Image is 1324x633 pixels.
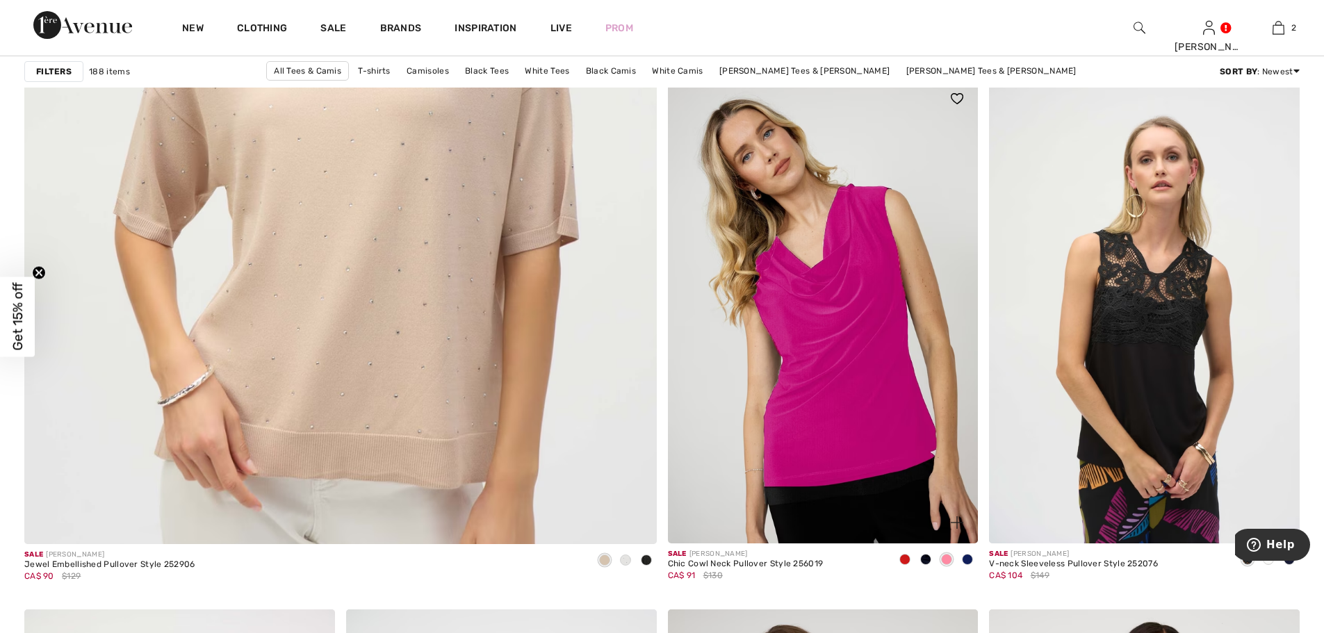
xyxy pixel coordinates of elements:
[989,550,1008,558] span: Sale
[899,62,1084,80] a: [PERSON_NAME] Tees & [PERSON_NAME]
[936,549,957,572] div: Bright pink
[989,78,1300,543] img: V-neck Sleeveless Pullover Style 252076. Black
[1244,19,1312,36] a: 2
[951,93,963,104] img: heart_black_full.svg
[237,22,287,37] a: Clothing
[1134,19,1145,36] img: search the website
[1220,65,1300,78] div: : Newest
[1031,569,1049,582] span: $149
[989,559,1158,569] div: V-neck Sleeveless Pullover Style 252076
[36,65,72,78] strong: Filters
[24,571,54,581] span: CA$ 90
[957,549,978,572] div: Capri blue
[62,570,81,582] span: $129
[703,569,723,582] span: $130
[668,78,979,543] img: Chic Cowl Neck Pullover Style 256019. Orange
[894,549,915,572] div: Orange
[712,62,897,80] a: [PERSON_NAME] Tees & [PERSON_NAME]
[668,550,687,558] span: Sale
[455,22,516,37] span: Inspiration
[594,550,615,573] div: Parchment
[989,549,1158,559] div: [PERSON_NAME]
[380,22,422,37] a: Brands
[668,549,824,559] div: [PERSON_NAME]
[1203,21,1215,34] a: Sign In
[645,62,710,80] a: White Camis
[915,549,936,572] div: Midnight
[668,570,696,580] span: CA$ 91
[320,22,346,37] a: Sale
[579,62,643,80] a: Black Camis
[24,560,195,570] div: Jewel Embellished Pullover Style 252906
[32,265,46,279] button: Close teaser
[24,550,43,559] span: Sale
[636,550,657,573] div: Black
[615,550,636,573] div: Vanilla
[951,516,963,529] img: plus_v2.svg
[1203,19,1215,36] img: My Info
[668,559,824,569] div: Chic Cowl Neck Pullover Style 256019
[182,22,204,37] a: New
[266,61,349,81] a: All Tees & Camis
[351,62,397,80] a: T-shirts
[989,570,1022,580] span: CA$ 104
[458,62,516,80] a: Black Tees
[1291,22,1296,34] span: 2
[550,21,572,35] a: Live
[89,65,130,78] span: 188 items
[1235,529,1310,564] iframe: Opens a widget where you can find more information
[10,283,26,351] span: Get 15% off
[1273,19,1284,36] img: My Bag
[518,62,576,80] a: White Tees
[33,11,132,39] img: 1ère Avenue
[24,550,195,560] div: [PERSON_NAME]
[400,62,456,80] a: Camisoles
[1175,40,1243,54] div: [PERSON_NAME]
[1220,67,1257,76] strong: Sort By
[605,21,633,35] a: Prom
